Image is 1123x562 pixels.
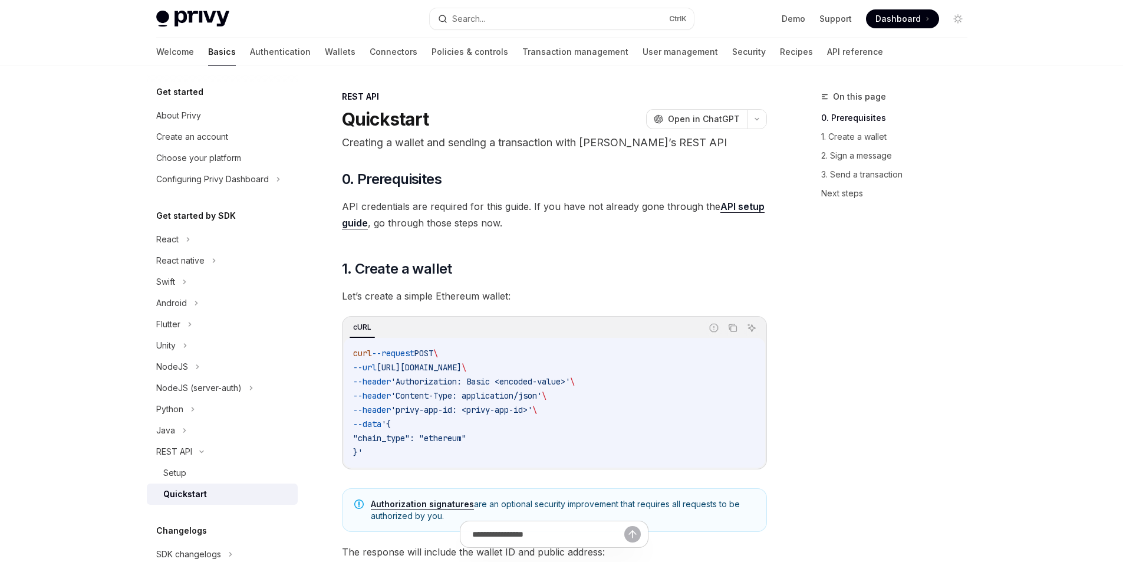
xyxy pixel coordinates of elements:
[391,390,542,401] span: 'Content-Type: application/json'
[391,376,570,387] span: 'Authorization: Basic <encoded-value>'
[156,209,236,223] h5: Get started by SDK
[156,338,176,353] div: Unity
[643,38,718,66] a: User management
[147,462,298,484] a: Setup
[156,11,229,27] img: light logo
[432,38,508,66] a: Policies & controls
[542,390,546,401] span: \
[732,38,766,66] a: Security
[350,320,375,334] div: cURL
[342,134,767,151] p: Creating a wallet and sending a transaction with [PERSON_NAME]’s REST API
[371,499,474,510] a: Authorization signatures
[156,402,183,416] div: Python
[668,113,740,125] span: Open in ChatGPT
[570,376,575,387] span: \
[821,146,977,165] a: 2. Sign a message
[353,433,466,443] span: "chain_type": "ethereum"
[156,109,201,123] div: About Privy
[725,320,740,336] button: Copy the contents from the code block
[156,130,228,144] div: Create an account
[156,151,241,165] div: Choose your platform
[156,232,179,247] div: React
[156,360,188,374] div: NodeJS
[156,172,269,186] div: Configuring Privy Dashboard
[827,38,883,66] a: API reference
[370,38,417,66] a: Connectors
[147,105,298,126] a: About Privy
[669,14,687,24] span: Ctrl K
[342,288,767,304] span: Let’s create a simple Ethereum wallet:
[372,348,414,359] span: --request
[156,445,192,459] div: REST API
[342,91,767,103] div: REST API
[780,38,813,66] a: Recipes
[353,376,391,387] span: --header
[821,184,977,203] a: Next steps
[156,38,194,66] a: Welcome
[353,405,391,415] span: --header
[452,12,485,26] div: Search...
[646,109,747,129] button: Open in ChatGPT
[147,147,298,169] a: Choose your platform
[353,390,391,401] span: --header
[371,498,755,522] span: are an optional security improvement that requires all requests to be authorized by you.
[156,547,221,561] div: SDK changelogs
[430,8,694,29] button: Search...CtrlK
[250,38,311,66] a: Authentication
[353,348,372,359] span: curl
[819,13,852,25] a: Support
[147,484,298,505] a: Quickstart
[156,296,187,310] div: Android
[163,487,207,501] div: Quickstart
[821,165,977,184] a: 3. Send a transaction
[462,362,466,373] span: \
[744,320,759,336] button: Ask AI
[342,109,429,130] h1: Quickstart
[624,526,641,543] button: Send message
[156,423,175,438] div: Java
[532,405,537,415] span: \
[866,9,939,28] a: Dashboard
[147,126,298,147] a: Create an account
[377,362,462,373] span: [URL][DOMAIN_NAME]
[353,447,363,458] span: }'
[156,85,203,99] h5: Get started
[391,405,532,415] span: 'privy-app-id: <privy-app-id>'
[156,524,207,538] h5: Changelogs
[208,38,236,66] a: Basics
[342,259,452,278] span: 1. Create a wallet
[381,419,391,429] span: '{
[433,348,438,359] span: \
[353,419,381,429] span: --data
[354,499,364,509] svg: Note
[342,198,767,231] span: API credentials are required for this guide. If you have not already gone through the , go throug...
[821,127,977,146] a: 1. Create a wallet
[821,109,977,127] a: 0. Prerequisites
[156,317,180,331] div: Flutter
[325,38,355,66] a: Wallets
[949,9,967,28] button: Toggle dark mode
[163,466,186,480] div: Setup
[156,254,205,268] div: React native
[706,320,722,336] button: Report incorrect code
[875,13,921,25] span: Dashboard
[833,90,886,104] span: On this page
[353,362,377,373] span: --url
[414,348,433,359] span: POST
[522,38,628,66] a: Transaction management
[342,170,442,189] span: 0. Prerequisites
[156,275,175,289] div: Swift
[156,381,242,395] div: NodeJS (server-auth)
[782,13,805,25] a: Demo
